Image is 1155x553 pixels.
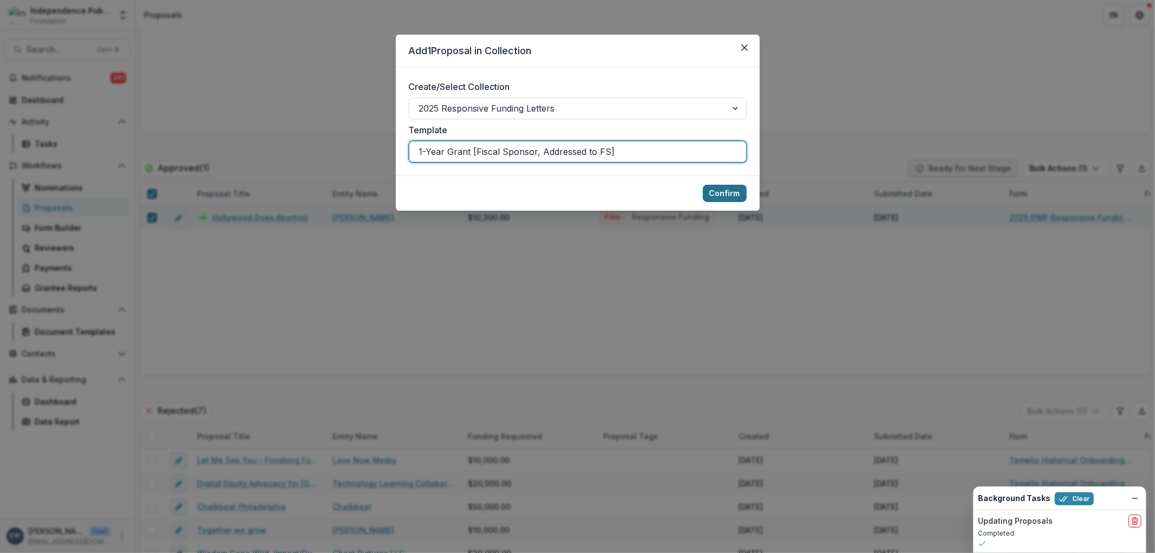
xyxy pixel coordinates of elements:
[703,185,747,202] button: Confirm
[396,35,760,67] header: Add 1 Proposal in Collection
[736,39,753,56] button: Close
[1128,515,1141,528] button: delete
[1055,492,1094,505] button: Clear
[409,80,740,93] label: Create/Select Collection
[978,529,1141,538] p: Completed
[978,494,1050,503] h2: Background Tasks
[1128,492,1141,505] button: Dismiss
[978,517,1053,526] h2: Updating Proposals
[409,123,740,136] label: Template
